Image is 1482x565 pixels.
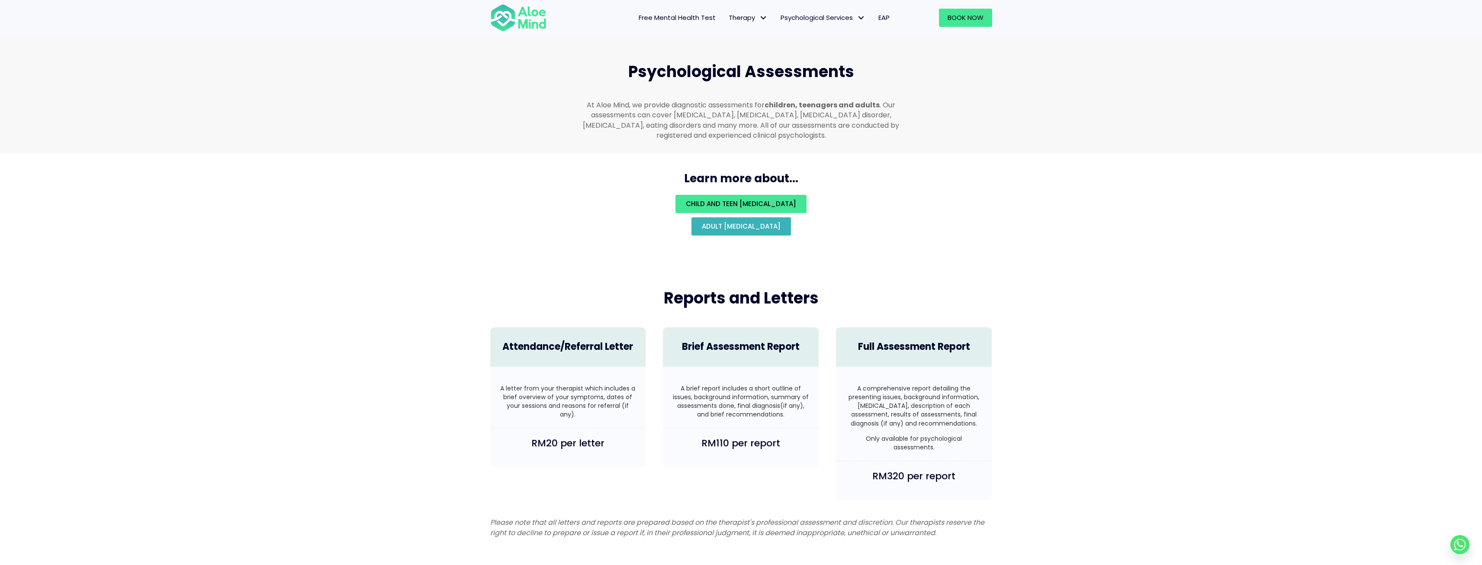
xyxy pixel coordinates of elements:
a: EAP [872,9,896,27]
h4: Brief Assessment Report [672,340,810,354]
span: Book Now [948,13,984,22]
a: Adult [MEDICAL_DATA] [691,217,791,236]
span: Reports and Letters [664,287,819,309]
span: Child and teen [MEDICAL_DATA] [686,199,796,208]
p: At Aloe Mind, we provide diagnostic assessments for . Our assessments can cover [MEDICAL_DATA], [... [579,100,904,140]
p: Only available for psychological assessments. [845,434,984,452]
p: A letter from your therapist which includes a brief overview of your symptoms, dates of your sess... [499,384,637,419]
strong: children, teenagers and adults [765,100,880,110]
p: A brief report includes a short outline of issues, background information, summary of assessments... [672,384,810,419]
a: Book Now [939,9,992,27]
a: Child and teen [MEDICAL_DATA] [675,195,807,213]
p: A comprehensive report detailing the presenting issues, background information, [MEDICAL_DATA], d... [845,384,984,428]
span: Psychological Services [781,13,865,22]
span: Free Mental Health Test [639,13,716,22]
span: Therapy [729,13,768,22]
span: Psychological Services: submenu [855,12,868,24]
h4: Full Assessment Report [845,340,984,354]
a: Whatsapp [1450,535,1469,554]
span: EAP [878,13,890,22]
img: Aloe mind Logo [490,3,547,32]
a: TherapyTherapy: submenu [722,9,774,27]
h3: Learn more about... [482,171,1001,186]
span: Adult [MEDICAL_DATA] [702,222,781,231]
h4: RM110 per report [672,437,810,450]
a: Free Mental Health Test [632,9,722,27]
span: Therapy: submenu [757,12,770,24]
span: Psychological Assessments [628,61,854,83]
nav: Menu [558,9,896,27]
a: Psychological ServicesPsychological Services: submenu [774,9,872,27]
h4: RM320 per report [845,470,984,483]
h4: Attendance/Referral Letter [499,340,637,354]
em: Please note that all letters and reports are prepared based on the therapist's professional asses... [490,517,984,537]
h4: RM20 per letter [499,437,637,450]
